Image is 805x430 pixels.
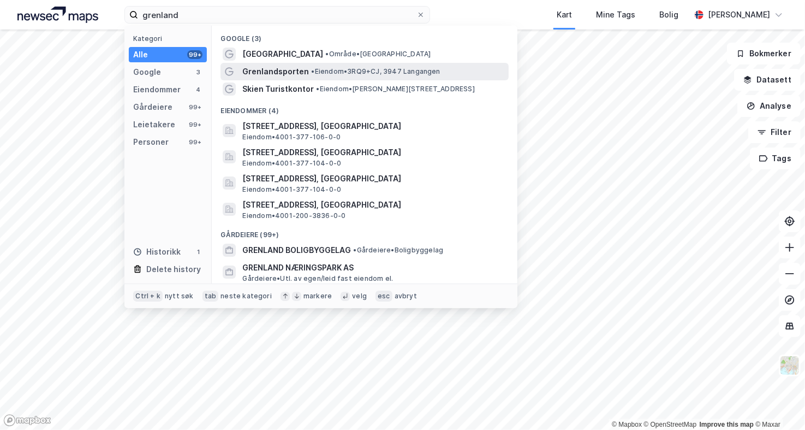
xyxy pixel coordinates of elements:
[242,244,351,257] span: GRENLAND BOLIGBYGGELAG
[242,198,504,211] span: [STREET_ADDRESS], [GEOGRAPHIC_DATA]
[727,43,801,64] button: Bokmerker
[325,50,431,58] span: Område • [GEOGRAPHIC_DATA]
[138,7,416,23] input: Søk på adresse, matrikkel, gårdeiere, leietakere eller personer
[187,120,202,129] div: 99+
[242,65,309,78] span: Grenlandsporten
[734,69,801,91] button: Datasett
[242,211,345,220] span: Eiendom • 4001-200-3836-0-0
[133,48,148,61] div: Alle
[242,172,504,185] span: [STREET_ADDRESS], [GEOGRAPHIC_DATA]
[303,292,332,301] div: markere
[146,263,201,276] div: Delete history
[708,8,770,21] div: [PERSON_NAME]
[194,68,202,76] div: 3
[165,292,194,301] div: nytt søk
[242,274,393,283] span: Gårdeiere • Utl. av egen/leid fast eiendom el.
[375,291,392,302] div: esc
[353,246,443,255] span: Gårdeiere • Boligbyggelag
[133,66,161,79] div: Google
[352,292,367,301] div: velg
[311,67,440,76] span: Eiendom • 3RQ9+CJ, 3947 Langangen
[557,8,572,21] div: Kart
[187,103,202,111] div: 99+
[700,421,754,428] a: Improve this map
[194,85,202,94] div: 4
[311,67,314,75] span: •
[212,26,517,45] div: Google (3)
[242,146,504,159] span: [STREET_ADDRESS], [GEOGRAPHIC_DATA]
[187,50,202,59] div: 99+
[316,85,475,93] span: Eiendom • [PERSON_NAME][STREET_ADDRESS]
[659,8,678,21] div: Bolig
[242,83,314,96] span: Skien Turistkontor
[779,355,800,376] img: Z
[133,101,172,114] div: Gårdeiere
[737,95,801,117] button: Analyse
[748,121,801,143] button: Filter
[133,34,207,43] div: Kategori
[3,414,51,427] a: Mapbox homepage
[750,148,801,169] button: Tags
[242,48,323,61] span: [GEOGRAPHIC_DATA]
[133,83,181,96] div: Eiendommer
[612,421,642,428] a: Mapbox
[187,138,202,146] div: 99+
[242,261,504,274] span: GRENLAND NÆRINGSPARK AS
[212,98,517,117] div: Eiendommer (4)
[133,136,169,149] div: Personer
[395,292,417,301] div: avbryt
[353,246,356,254] span: •
[202,291,219,302] div: tab
[644,421,697,428] a: OpenStreetMap
[242,133,341,142] span: Eiendom • 4001-377-106-0-0
[242,185,341,194] span: Eiendom • 4001-377-104-0-0
[750,378,805,430] iframe: Chat Widget
[133,245,181,258] div: Historikk
[220,292,272,301] div: neste kategori
[750,378,805,430] div: Kontrollprogram for chat
[133,118,175,131] div: Leietakere
[133,291,163,302] div: Ctrl + k
[17,7,98,23] img: logo.a4113a55bc3d86da70a041830d287a7e.svg
[596,8,635,21] div: Mine Tags
[325,50,329,58] span: •
[316,85,319,93] span: •
[242,120,504,133] span: [STREET_ADDRESS], [GEOGRAPHIC_DATA]
[242,159,341,168] span: Eiendom • 4001-377-104-0-0
[212,222,517,241] div: Gårdeiere (99+)
[194,248,202,256] div: 1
